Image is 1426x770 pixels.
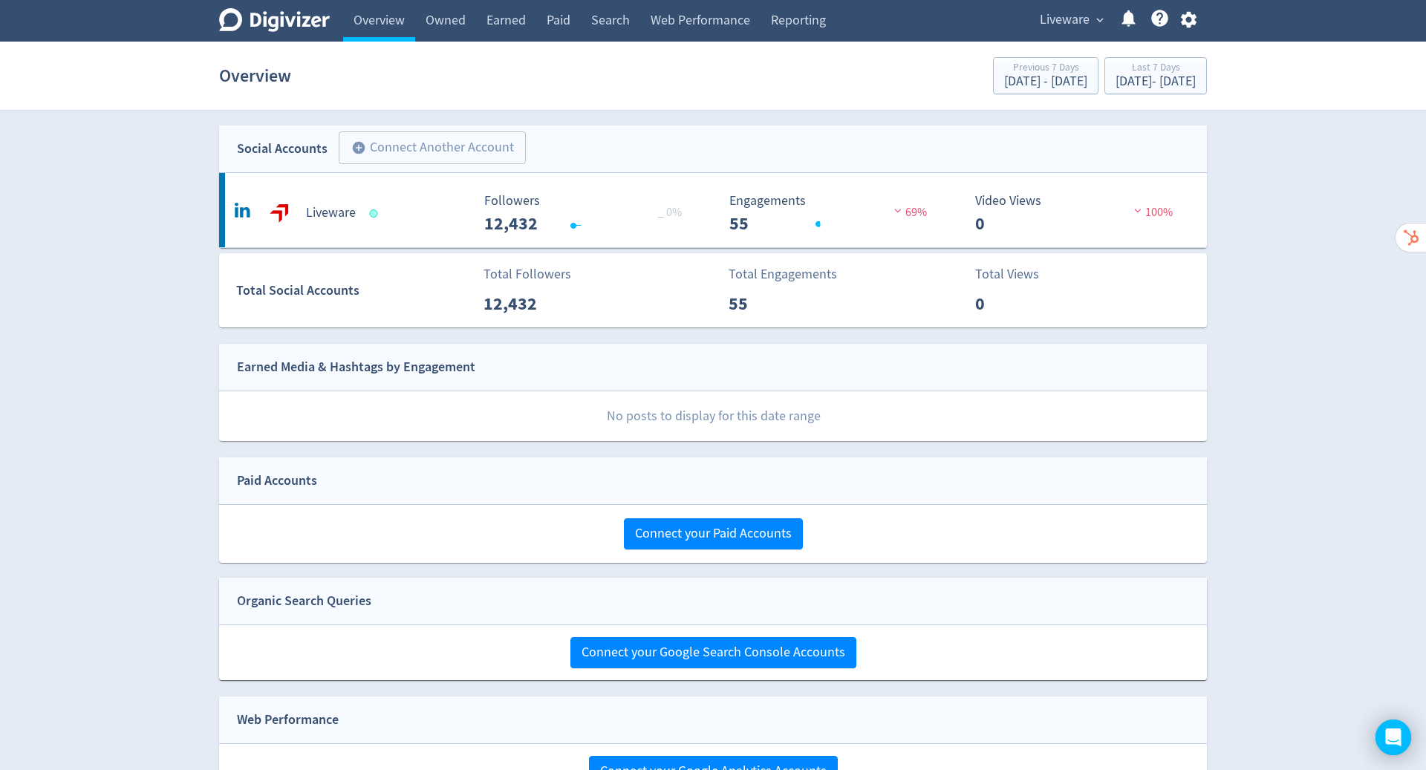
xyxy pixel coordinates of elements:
p: Total Followers [484,264,571,284]
p: Total Views [975,264,1061,284]
span: expand_more [1093,13,1107,27]
a: Liveware undefinedLiveware Followers --- _ 0% Followers 12,432 Engagements 55 Engagements 55 69% ... [219,173,1207,247]
svg: Engagements 55 [722,194,945,233]
div: Open Intercom Messenger [1375,720,1411,755]
div: Earned Media & Hashtags by Engagement [237,356,475,378]
p: 12,432 [484,290,569,317]
p: 0 [975,290,1061,317]
span: 100% [1130,205,1173,220]
div: Social Accounts [237,138,328,160]
button: Connect your Paid Accounts [624,518,803,549]
img: negative-performance.svg [1130,205,1145,216]
div: Organic Search Queries [237,590,371,612]
a: Connect your Google Search Console Accounts [570,644,856,661]
div: [DATE] - [DATE] [1116,75,1196,88]
button: Connect your Google Search Console Accounts [570,637,856,668]
div: Previous 7 Days [1004,62,1087,75]
button: Last 7 Days[DATE]- [DATE] [1104,57,1207,94]
svg: Video Views 0 [968,194,1191,233]
svg: Followers --- [477,194,700,233]
div: Last 7 Days [1116,62,1196,75]
img: Liveware undefined [264,198,294,228]
span: 69% [891,205,927,220]
span: add_circle [351,140,366,155]
div: Total Social Accounts [236,280,473,301]
button: Liveware [1035,8,1107,32]
div: Web Performance [237,709,339,731]
span: Data last synced: 15 Sep 2025, 2:01pm (AEST) [370,209,382,218]
div: [DATE] - [DATE] [1004,75,1087,88]
h5: Liveware [306,204,356,222]
span: Connect your Google Search Console Accounts [582,646,845,659]
span: Connect your Paid Accounts [635,527,792,541]
a: Connect Another Account [328,134,526,164]
p: 55 [729,290,814,317]
a: Connect your Paid Accounts [624,525,803,542]
div: Paid Accounts [237,470,317,492]
p: Total Engagements [729,264,837,284]
button: Previous 7 Days[DATE] - [DATE] [993,57,1098,94]
span: _ 0% [658,205,682,220]
p: No posts to display for this date range [220,391,1207,441]
h1: Overview [219,52,291,99]
span: Liveware [1040,8,1090,32]
img: negative-performance.svg [891,205,905,216]
button: Connect Another Account [339,131,526,164]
